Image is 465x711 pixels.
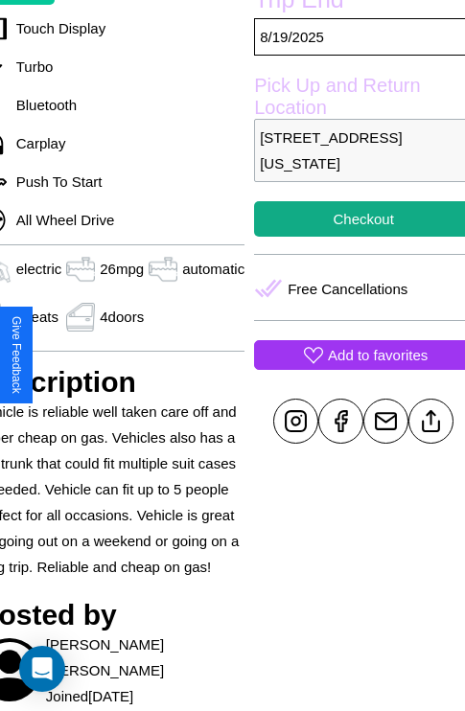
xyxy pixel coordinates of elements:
[16,304,58,330] p: 4 seats
[182,256,244,282] p: automatic
[10,316,23,394] div: Give Feedback
[328,342,428,368] p: Add to favorites
[7,130,66,156] p: Carplay
[100,256,144,282] p: 26 mpg
[16,256,62,282] p: electric
[7,169,103,195] p: Push To Start
[7,207,115,233] p: All Wheel Drive
[19,646,65,692] div: Open Intercom Messenger
[7,92,77,118] p: Bluetooth
[61,303,100,332] img: gas
[7,15,105,41] p: Touch Display
[61,255,100,284] img: gas
[7,54,54,80] p: Turbo
[144,255,182,284] img: gas
[100,304,144,330] p: 4 doors
[288,276,407,302] p: Free Cancellations
[46,683,133,709] p: Joined [DATE]
[46,631,244,683] p: [PERSON_NAME] [PERSON_NAME]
